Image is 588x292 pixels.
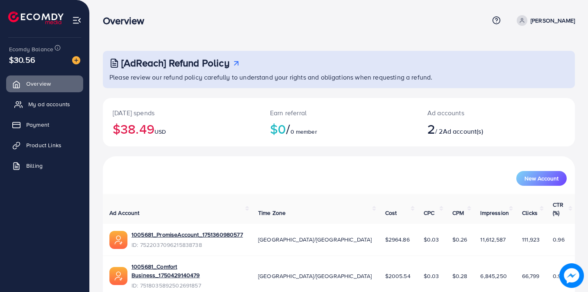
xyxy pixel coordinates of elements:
[121,57,229,69] h3: [AdReach] Refund Policy
[385,209,397,217] span: Cost
[560,264,583,287] img: image
[531,16,575,25] p: [PERSON_NAME]
[9,54,35,66] span: $30.56
[113,121,250,137] h2: $38.49
[109,209,140,217] span: Ad Account
[26,141,61,149] span: Product Links
[26,121,49,129] span: Payment
[103,15,151,27] h3: Overview
[109,72,570,82] p: Please review our refund policy carefully to understand your rights and obligations when requesti...
[424,235,439,244] span: $0.03
[6,96,83,112] a: My ad accounts
[270,108,408,118] p: Earn referral
[513,15,575,26] a: [PERSON_NAME]
[26,80,51,88] span: Overview
[9,45,53,53] span: Ecomdy Balance
[72,56,80,64] img: image
[443,127,483,136] span: Ad account(s)
[6,75,83,92] a: Overview
[8,11,64,24] img: logo
[6,116,83,133] a: Payment
[427,108,526,118] p: Ad accounts
[553,272,565,280] span: 0.98
[522,272,539,280] span: 66,799
[427,119,435,138] span: 2
[258,272,372,280] span: [GEOGRAPHIC_DATA]/[GEOGRAPHIC_DATA]
[258,209,286,217] span: Time Zone
[452,272,468,280] span: $0.28
[452,235,468,244] span: $0.26
[452,209,464,217] span: CPM
[522,235,540,244] span: 111,923
[28,100,70,108] span: My ad accounts
[286,119,290,138] span: /
[522,209,538,217] span: Clicks
[132,281,245,290] span: ID: 7518035892502691857
[72,16,82,25] img: menu
[132,241,243,249] span: ID: 7522037096215838738
[424,272,439,280] span: $0.03
[132,262,245,279] a: 1005681_Comfort Business_1750429140479
[109,231,127,249] img: ic-ads-acc.e4c84228.svg
[26,162,43,170] span: Billing
[154,128,166,136] span: USD
[424,209,434,217] span: CPC
[516,171,567,186] button: New Account
[109,267,127,285] img: ic-ads-acc.e4c84228.svg
[553,235,565,244] span: 0.96
[427,121,526,137] h2: / 2
[6,137,83,153] a: Product Links
[524,176,558,181] span: New Account
[385,235,410,244] span: $2964.86
[6,157,83,174] a: Billing
[113,108,250,118] p: [DATE] spends
[480,235,506,244] span: 11,612,587
[480,209,509,217] span: Impression
[553,201,563,217] span: CTR (%)
[270,121,408,137] h2: $0
[385,272,411,280] span: $2005.54
[480,272,506,280] span: 6,845,250
[291,128,317,136] span: 0 member
[132,230,243,239] a: 1005681_PromiseAccount_1751360980577
[258,235,372,244] span: [GEOGRAPHIC_DATA]/[GEOGRAPHIC_DATA]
